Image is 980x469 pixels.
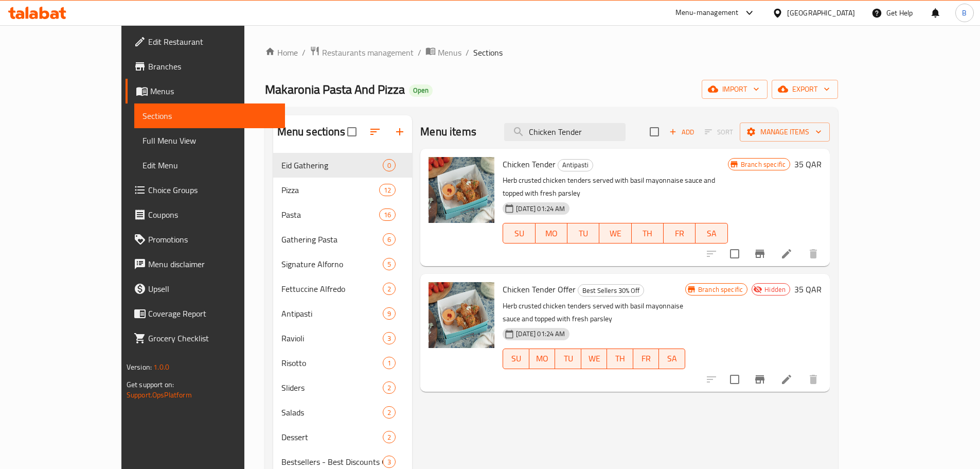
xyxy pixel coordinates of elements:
[780,373,793,386] a: Edit menu item
[558,159,593,171] span: Antipasti
[281,406,383,419] span: Salads
[698,124,740,140] span: Select section first
[281,307,383,320] span: Antipasti
[438,46,461,59] span: Menus
[659,349,685,369] button: SA
[148,233,277,246] span: Promotions
[383,259,395,269] span: 5
[265,78,405,101] span: Makaronia Pasta And Pizza
[273,425,413,449] div: Dessert2
[512,204,569,214] span: [DATE] 01:24 AM
[503,300,685,325] p: Herb crusted chicken tenders served with basil mayonnaise sauce and topped with fresh parsley
[148,258,277,270] span: Menu disclaimer
[429,282,494,348] img: Chicken Tender Offer
[383,233,396,246] div: items
[383,432,395,442] span: 2
[787,7,855,19] div: [GEOGRAPHIC_DATA]
[710,83,759,96] span: import
[962,7,967,19] span: B
[383,383,395,393] span: 2
[134,153,285,178] a: Edit Menu
[383,309,395,319] span: 9
[341,121,363,143] span: Select all sections
[425,46,461,59] a: Menus
[794,282,822,297] h6: 35 QAR
[281,283,383,295] span: Fettuccine Alfredo
[273,227,413,252] div: Gathering Pasta6
[644,121,665,143] span: Select section
[281,431,383,443] span: Dessert
[273,301,413,326] div: Antipasti9
[126,79,285,103] a: Menus
[747,367,772,392] button: Branch-specific-item
[310,46,414,59] a: Restaurants management
[503,223,535,244] button: SU
[126,227,285,252] a: Promotions
[503,157,556,172] span: Chicken Tender
[636,226,660,241] span: TH
[611,351,629,366] span: TH
[512,329,569,339] span: [DATE] 01:24 AM
[277,124,345,140] h2: Menu sections
[281,184,379,196] span: Pizza
[126,178,285,202] a: Choice Groups
[633,349,660,369] button: FR
[383,283,396,295] div: items
[572,226,595,241] span: TU
[700,226,723,241] span: SA
[148,184,277,196] span: Choice Groups
[383,332,396,344] div: items
[281,456,383,468] span: Bestsellers - Best Discounts On Selected Items
[150,85,277,97] span: Menus
[503,349,529,369] button: SU
[383,381,396,394] div: items
[142,134,277,147] span: Full Menu View
[559,351,577,366] span: TU
[281,381,383,394] div: Sliders
[724,369,745,390] span: Select to update
[740,123,830,142] button: Manage items
[383,406,396,419] div: items
[148,209,277,221] span: Coupons
[126,301,285,326] a: Coverage Report
[507,351,525,366] span: SU
[748,126,822,138] span: Manage items
[273,351,413,375] div: Risotto1
[281,357,383,369] span: Risotto
[281,209,379,221] span: Pasta
[126,252,285,276] a: Menu disclaimer
[668,226,691,241] span: FR
[134,128,285,153] a: Full Menu View
[281,159,383,171] div: Eid Gathering
[281,332,383,344] span: Ravioli
[429,157,494,223] img: Chicken Tender
[540,226,563,241] span: MO
[383,408,395,418] span: 2
[694,285,747,294] span: Branch specific
[409,84,433,97] div: Open
[780,83,830,96] span: export
[148,36,277,48] span: Edit Restaurant
[533,351,551,366] span: MO
[126,54,285,79] a: Branches
[302,46,306,59] li: /
[599,223,631,244] button: WE
[801,367,826,392] button: delete
[281,258,383,270] div: Signature Alforno
[363,119,387,144] span: Sort sections
[127,360,152,374] span: Version:
[273,153,413,178] div: Eid Gathering0
[603,226,627,241] span: WE
[696,223,727,244] button: SA
[383,307,396,320] div: items
[273,375,413,400] div: Sliders2
[567,223,599,244] button: TU
[507,226,531,241] span: SU
[273,276,413,301] div: Fettuccine Alfredo2
[578,285,644,297] span: Best Sellers 30% Off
